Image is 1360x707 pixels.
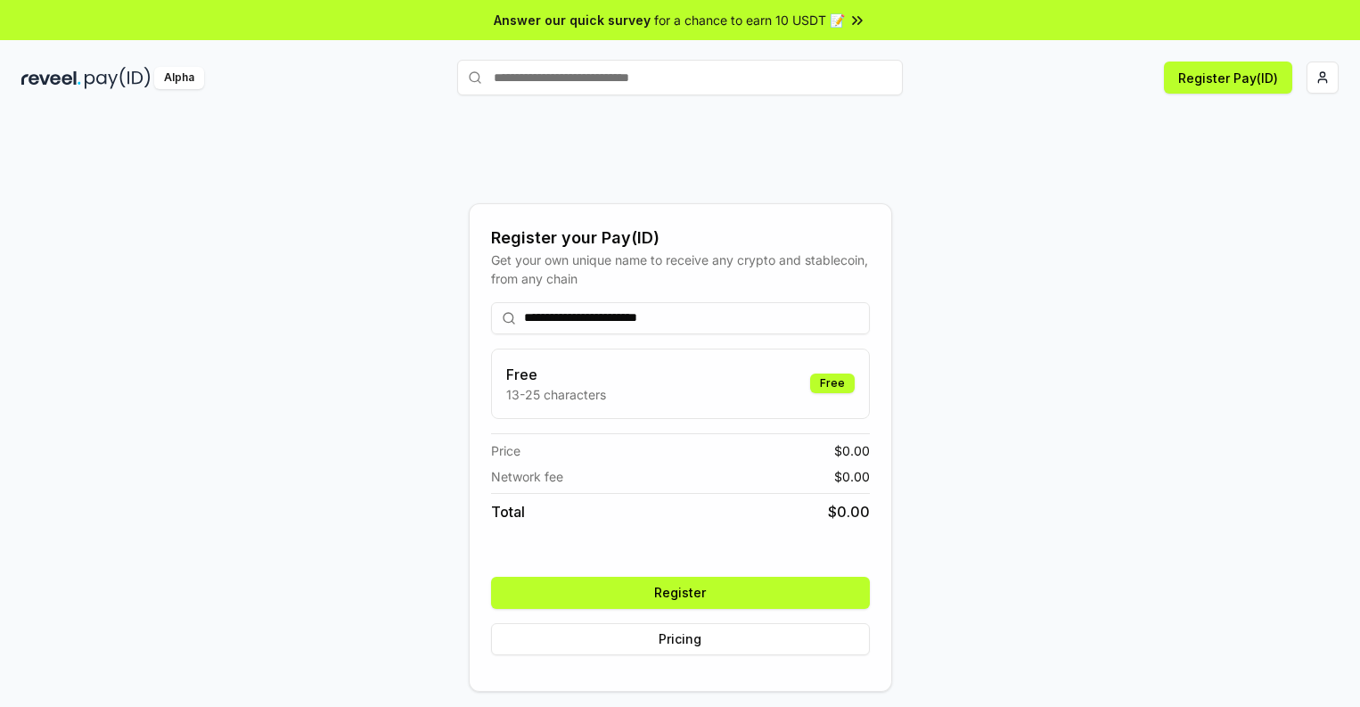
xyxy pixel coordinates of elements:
[506,385,606,404] p: 13-25 characters
[491,623,870,655] button: Pricing
[834,441,870,460] span: $ 0.00
[834,467,870,486] span: $ 0.00
[154,67,204,89] div: Alpha
[491,577,870,609] button: Register
[21,67,81,89] img: reveel_dark
[810,374,855,393] div: Free
[1164,62,1292,94] button: Register Pay(ID)
[828,501,870,522] span: $ 0.00
[491,467,563,486] span: Network fee
[506,364,606,385] h3: Free
[491,501,525,522] span: Total
[491,441,520,460] span: Price
[85,67,151,89] img: pay_id
[491,251,870,288] div: Get your own unique name to receive any crypto and stablecoin, from any chain
[494,11,651,29] span: Answer our quick survey
[491,226,870,251] div: Register your Pay(ID)
[654,11,845,29] span: for a chance to earn 10 USDT 📝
